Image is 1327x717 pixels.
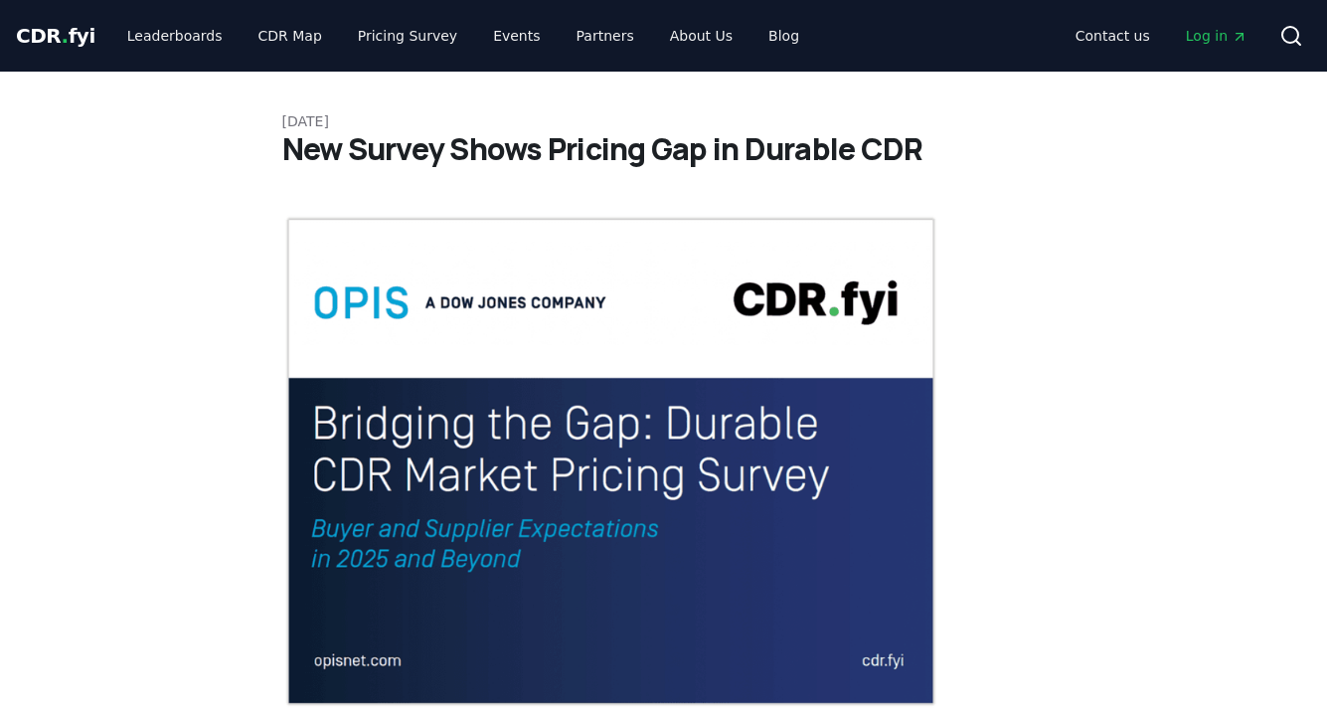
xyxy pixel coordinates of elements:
[62,24,69,48] span: .
[752,18,815,54] a: Blog
[1186,26,1247,46] span: Log in
[654,18,748,54] a: About Us
[282,111,1046,131] p: [DATE]
[1060,18,1166,54] a: Contact us
[111,18,815,54] nav: Main
[561,18,650,54] a: Partners
[111,18,239,54] a: Leaderboards
[342,18,473,54] a: Pricing Survey
[243,18,338,54] a: CDR Map
[16,22,95,50] a: CDR.fyi
[1060,18,1263,54] nav: Main
[16,24,95,48] span: CDR fyi
[477,18,556,54] a: Events
[1170,18,1263,54] a: Log in
[282,131,1046,167] h1: New Survey Shows Pricing Gap in Durable CDR
[282,215,940,708] img: blog post image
